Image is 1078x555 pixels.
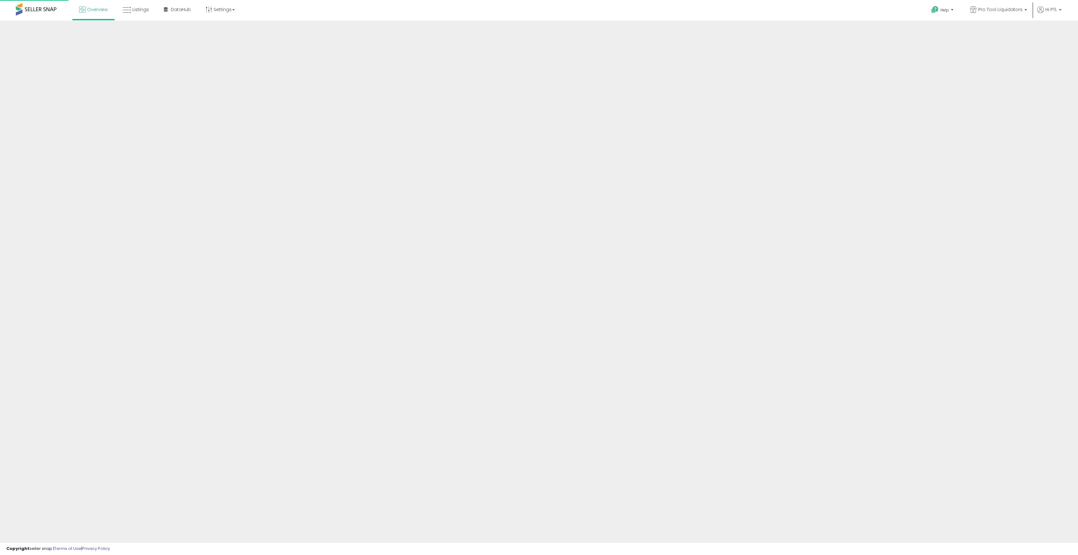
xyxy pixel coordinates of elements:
[931,6,939,14] i: Get Help
[87,6,108,13] span: Overview
[171,6,191,13] span: DataHub
[926,1,960,21] a: Help
[978,6,1023,13] span: Pro Tool Liquidators
[1037,6,1062,21] a: Hi PTL
[1045,6,1057,13] span: Hi PTL
[940,7,949,13] span: Help
[132,6,149,13] span: Listings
